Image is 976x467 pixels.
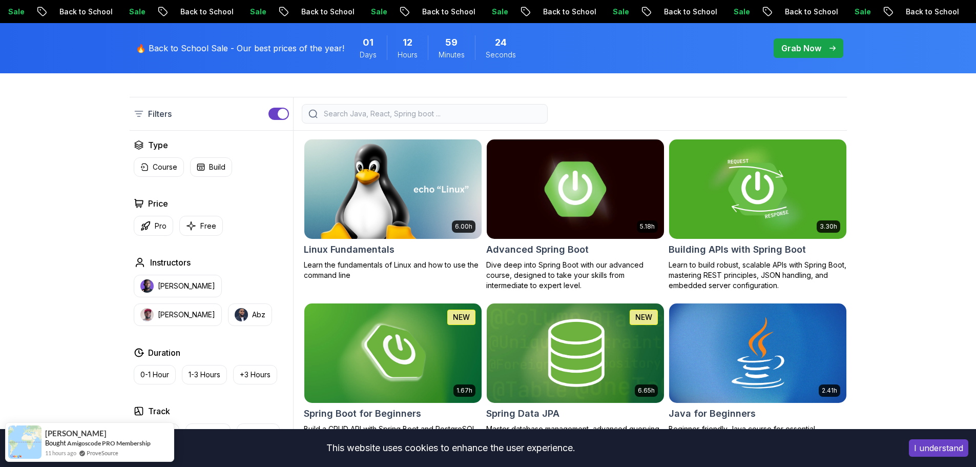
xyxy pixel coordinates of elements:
[148,405,170,417] h2: Track
[136,42,344,54] p: 🔥 Back to School Sale - Our best prices of the year!
[638,387,655,395] p: 6.65h
[360,7,393,17] p: Sale
[445,35,458,50] span: 59 Minutes
[45,449,76,457] span: 11 hours ago
[455,222,472,231] p: 6.00h
[486,407,559,421] h2: Spring Data JPA
[482,137,668,241] img: Advanced Spring Boot card
[148,139,168,151] h2: Type
[486,139,664,291] a: Advanced Spring Boot card5.18hAdvanced Spring BootDive deep into Spring Boot with our advanced co...
[640,222,655,231] p: 5.18h
[495,35,507,50] span: 24 Seconds
[653,7,723,17] p: Back to School
[398,50,418,60] span: Hours
[233,365,277,384] button: +3 Hours
[669,260,847,291] p: Learn to build robust, scalable APIs with Spring Boot, mastering REST principles, JSON handling, ...
[155,221,167,231] p: Pro
[774,7,844,17] p: Back to School
[153,162,177,172] p: Course
[822,387,837,395] p: 2.41h
[134,303,222,326] button: instructor img[PERSON_NAME]
[237,423,280,443] button: Dev Ops
[170,7,239,17] p: Back to School
[487,303,664,403] img: Spring Data JPA card
[669,303,846,403] img: Java for Beginners card
[158,281,215,291] p: [PERSON_NAME]
[148,108,172,120] p: Filters
[190,157,232,177] button: Build
[669,139,847,291] a: Building APIs with Spring Boot card3.30hBuilding APIs with Spring BootLearn to build robust, scal...
[486,260,664,291] p: Dive deep into Spring Boot with our advanced course, designed to take your skills from intermedia...
[189,370,220,380] p: 1-3 Hours
[844,7,877,17] p: Sale
[486,303,664,444] a: Spring Data JPA card6.65hNEWSpring Data JPAMaster database management, advanced querying, and exp...
[456,387,472,395] p: 1.67h
[8,437,894,459] div: This website uses cookies to enhance the user experience.
[134,365,176,384] button: 0-1 Hour
[252,310,265,320] p: Abz
[411,7,481,17] p: Back to School
[669,303,847,444] a: Java for Beginners card2.41hJava for BeginnersBeginner-friendly Java course for essential program...
[200,221,216,231] p: Free
[243,428,273,438] p: Dev Ops
[360,50,377,60] span: Days
[134,157,184,177] button: Course
[635,312,652,322] p: NEW
[895,7,965,17] p: Back to School
[150,256,191,269] h2: Instructors
[179,216,223,236] button: Free
[148,197,168,210] h2: Price
[87,449,118,457] a: ProveSource
[909,439,968,457] button: Accept cookies
[820,222,837,231] p: 3.30h
[723,7,756,17] p: Sale
[192,428,224,438] p: Back End
[486,50,516,60] span: Seconds
[669,407,756,421] h2: Java for Beginners
[140,279,154,293] img: instructor img
[290,7,360,17] p: Back to School
[486,424,664,444] p: Master database management, advanced querying, and expert data handling with ease
[304,303,482,444] a: Spring Boot for Beginners card1.67hNEWSpring Boot for BeginnersBuild a CRUD API with Spring Boot ...
[45,429,107,438] span: [PERSON_NAME]
[148,347,180,359] h2: Duration
[304,260,482,280] p: Learn the fundamentals of Linux and how to use the command line
[304,242,394,257] h2: Linux Fundamentals
[304,139,482,280] a: Linux Fundamentals card6.00hLinux FundamentalsLearn the fundamentals of Linux and how to use the ...
[239,7,272,17] p: Sale
[439,50,465,60] span: Minutes
[669,242,806,257] h2: Building APIs with Spring Boot
[532,7,602,17] p: Back to School
[304,139,482,239] img: Linux Fundamentals card
[403,35,412,50] span: 12 Hours
[182,365,227,384] button: 1-3 Hours
[304,303,482,403] img: Spring Boot for Beginners card
[158,310,215,320] p: [PERSON_NAME]
[67,439,151,447] a: Amigoscode PRO Membership
[481,7,514,17] p: Sale
[134,216,173,236] button: Pro
[235,308,248,321] img: instructor img
[8,425,41,459] img: provesource social proof notification image
[322,109,541,119] input: Search Java, React, Spring boot ...
[140,308,154,321] img: instructor img
[453,312,470,322] p: NEW
[228,303,272,326] button: instructor imgAbz
[669,139,846,239] img: Building APIs with Spring Boot card
[304,407,421,421] h2: Spring Boot for Beginners
[669,424,847,444] p: Beginner-friendly Java course for essential programming skills and application development
[240,370,271,380] p: +3 Hours
[118,7,151,17] p: Sale
[304,424,482,444] p: Build a CRUD API with Spring Boot and PostgreSQL database using Spring Data JPA and Spring AI
[209,162,225,172] p: Build
[45,439,66,447] span: Bought
[185,423,231,443] button: Back End
[602,7,635,17] p: Sale
[781,42,821,54] p: Grab Now
[49,7,118,17] p: Back to School
[134,275,222,297] button: instructor img[PERSON_NAME]
[486,242,589,257] h2: Advanced Spring Boot
[140,370,169,380] p: 0-1 Hour
[363,35,373,50] span: 1 Days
